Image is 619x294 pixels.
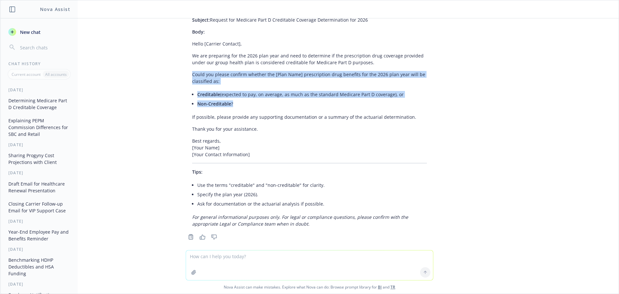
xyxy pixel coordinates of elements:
[378,284,382,290] a: BI
[6,178,73,196] button: Draft Email for Healthcare Renewal Presentation
[1,247,78,252] div: [DATE]
[197,199,427,208] li: Ask for documentation or the actuarial analysis if possible.
[1,170,78,176] div: [DATE]
[197,99,427,108] li: ?
[6,95,73,113] button: Determining Medicare Part D Creditable Coverage
[390,284,395,290] a: TR
[12,72,41,77] p: Current account
[192,17,210,23] span: Subject:
[192,137,427,158] p: Best regards, [Your Name] [Your Contact Information]
[1,87,78,93] div: [DATE]
[45,72,67,77] p: All accounts
[188,234,194,240] svg: Copy to clipboard
[6,255,73,279] button: Benchmarking HDHP Deductibles and HSA Funding
[40,6,70,13] h1: Nova Assist
[6,150,73,167] button: Sharing Progyny Cost Projections with Client
[192,71,427,85] p: Could you please confirm whether the [Plan Name] prescription drug benefits for the 2026 plan yea...
[19,29,41,35] span: New chat
[19,43,70,52] input: Search chats
[192,16,427,23] p: Request for Medicare Part D Creditable Coverage Determination for 2026
[192,52,427,66] p: We are preparing for the 2026 plan year and need to determine if the prescription drug coverage p...
[3,280,616,294] span: Nova Assist can make mistakes. Explore what Nova can do: Browse prompt library for and
[192,214,408,227] em: For general informational purposes only. For legal or compliance questions, please confirm with t...
[192,40,427,47] p: Hello [Carrier Contact],
[1,281,78,287] div: [DATE]
[197,190,427,199] li: Specify the plan year (2026).
[6,227,73,244] button: Year-End Employee Pay and Benefits Reminder
[1,61,78,66] div: Chat History
[197,91,220,97] span: Creditable
[6,115,73,139] button: Explaining PEPM Commission Differences for SBC and Retail
[1,218,78,224] div: [DATE]
[197,180,427,190] li: Use the terms "creditable" and "non-creditable" for clarity.
[197,90,427,99] li: (expected to pay, on average, as much as the standard Medicare Part D coverage), or
[209,232,219,241] button: Thumbs down
[192,169,202,175] span: Tips:
[197,101,231,107] span: Non-Creditable
[192,29,205,35] span: Body:
[192,126,427,132] p: Thank you for your assistance.
[1,142,78,147] div: [DATE]
[6,198,73,216] button: Closing Carrier Follow-up Email for VIP Support Case
[6,26,73,38] button: New chat
[192,114,427,120] p: If possible, please provide any supporting documentation or a summary of the actuarial determinat...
